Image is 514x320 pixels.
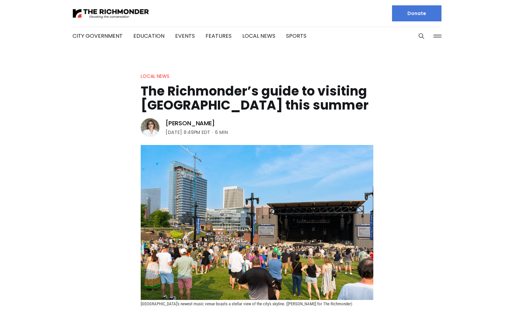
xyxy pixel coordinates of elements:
a: Education [133,32,164,40]
img: Eleanor Shaw [141,118,159,137]
a: City Government [73,32,123,40]
a: Local News [141,73,169,79]
span: 6 min [215,128,228,136]
a: Features [206,32,232,40]
span: [GEOGRAPHIC_DATA]'s newest music venue boasts a stellar view of the city's skyline. ([PERSON_NAME... [141,301,352,306]
a: Sports [286,32,306,40]
iframe: portal-trigger [457,287,514,320]
a: Local News [242,32,275,40]
img: The Richmonder’s guide to visiting Allianz Amphitheater this summer [141,145,373,300]
h1: The Richmonder’s guide to visiting [GEOGRAPHIC_DATA] this summer [141,84,373,112]
button: Search this site [416,31,426,41]
time: [DATE] 8:49PM EDT [165,128,210,136]
a: [PERSON_NAME] [165,119,215,127]
a: Events [175,32,195,40]
img: The Richmonder [73,8,149,19]
a: Donate [392,5,441,21]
